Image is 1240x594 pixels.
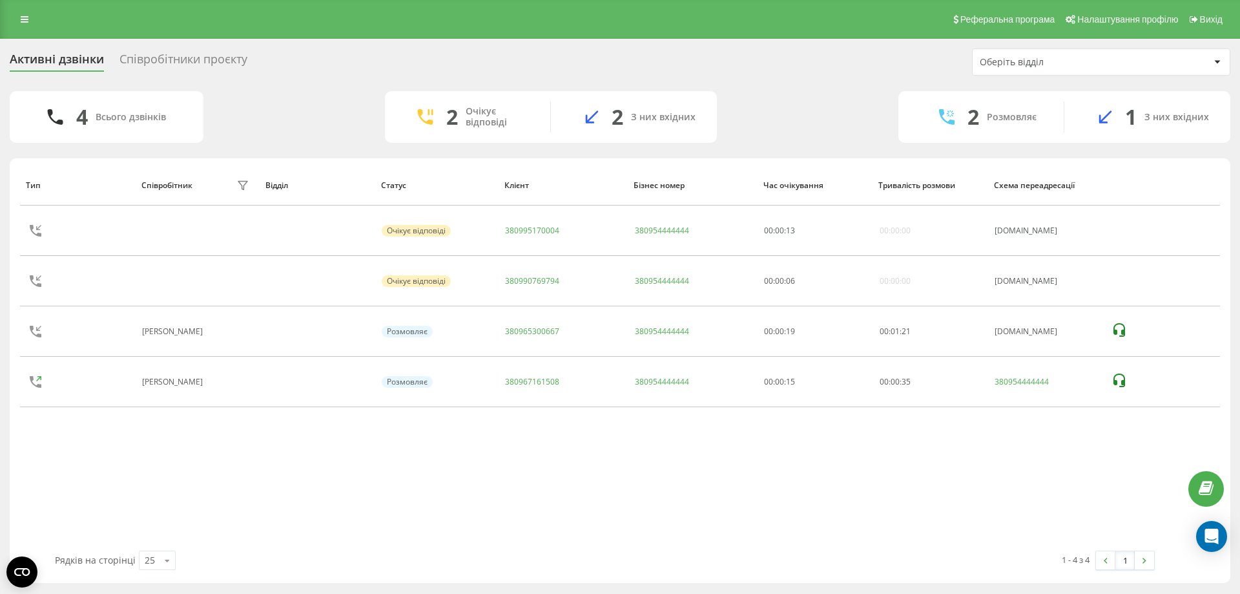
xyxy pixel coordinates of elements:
[880,277,911,286] div: 00:00:00
[763,181,867,190] div: Час очікування
[6,557,37,588] button: Open CMP widget
[466,106,531,128] div: Очікує відповіді
[880,226,911,235] div: 00:00:00
[995,277,1097,286] div: [DOMAIN_NAME]
[995,377,1049,387] a: 380954444444
[1196,521,1227,552] div: Open Intercom Messenger
[995,226,1097,235] div: [DOMAIN_NAME]
[76,105,88,129] div: 4
[382,326,433,337] div: Розмовляє
[635,326,689,337] a: 380954444444
[764,226,795,235] div: : :
[631,112,696,123] div: З них вхідних
[26,181,129,190] div: Тип
[960,14,1055,25] span: Реферальна програма
[878,181,982,190] div: Тривалість розмови
[880,327,911,336] div: : :
[141,181,192,190] div: Співробітник
[55,554,136,566] span: Рядків на сторінці
[764,277,795,286] div: : :
[891,326,900,337] span: 01
[635,376,689,387] a: 380954444444
[1062,553,1090,566] div: 1 - 4 з 4
[880,377,911,387] div: : :
[382,275,451,287] div: Очікує відповіді
[891,376,900,387] span: 00
[505,376,559,387] a: 380967161508
[775,225,784,236] span: 00
[980,57,1134,68] div: Оберіть відділ
[612,105,623,129] div: 2
[142,377,206,387] div: [PERSON_NAME]
[786,275,795,286] span: 06
[145,554,155,567] div: 25
[505,225,559,236] a: 380995170004
[1077,14,1178,25] span: Налаштування профілю
[634,181,751,190] div: Бізнес номер
[967,105,979,129] div: 2
[265,181,369,190] div: Відділ
[902,376,911,387] span: 35
[775,275,784,286] span: 00
[902,326,911,337] span: 21
[446,105,458,129] div: 2
[381,181,493,190] div: Статус
[505,326,559,337] a: 380965300667
[880,326,889,337] span: 00
[10,52,104,72] div: Активні дзвінки
[764,275,773,286] span: 00
[382,376,433,388] div: Розмовляє
[1125,105,1137,129] div: 1
[880,376,889,387] span: 00
[1144,112,1209,123] div: З них вхідних
[505,275,559,286] a: 380990769794
[764,225,773,236] span: 00
[635,225,689,236] a: 380954444444
[504,181,622,190] div: Клієнт
[764,327,865,336] div: 00:00:19
[764,377,865,387] div: 00:00:15
[1115,551,1135,569] a: 1
[119,52,247,72] div: Співробітники проєкту
[786,225,795,236] span: 13
[96,112,166,123] div: Всього дзвінків
[635,275,689,286] a: 380954444444
[994,181,1099,190] div: Схема переадресації
[382,225,451,237] div: Очікує відповіді
[1200,14,1223,25] span: Вихід
[142,327,206,336] div: [PERSON_NAME]
[995,327,1097,336] div: [DOMAIN_NAME]
[987,112,1037,123] div: Розмовляє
